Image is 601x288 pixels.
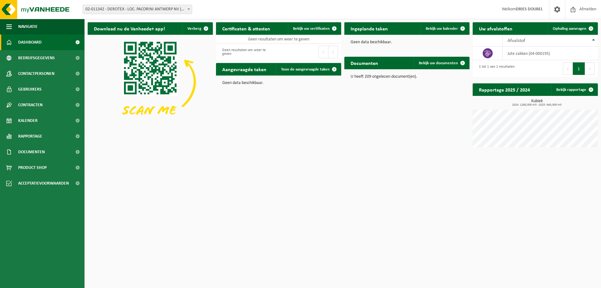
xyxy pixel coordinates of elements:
td: jute zakken (04-000195) [503,47,598,60]
span: Gebruikers [18,81,42,97]
span: Contracten [18,97,43,113]
p: Geen data beschikbaar. [222,81,335,85]
span: Product Shop [18,160,47,175]
span: Rapportage [18,128,42,144]
a: Toon de aangevraagde taken [276,63,341,76]
button: Previous [318,46,328,58]
h3: Kubiek [476,99,598,107]
span: Afvalstof [507,38,525,43]
span: 02-011342 - DEROTEX - LOC. PACORINI ANTWERP NV (MULHOUSELAAN-NRD) - Antwerpen [83,5,192,14]
button: 1 [573,62,585,75]
span: Bedrijfsgegevens [18,50,55,66]
a: Bekijk uw certificaten [288,22,341,35]
span: Acceptatievoorwaarden [18,175,69,191]
p: Geen data beschikbaar. [351,40,463,45]
h2: Certificaten & attesten [216,22,276,34]
a: Bekijk rapportage [551,83,597,96]
div: Geen resultaten om weer te geven [219,45,275,59]
a: Bekijk uw kalender [421,22,469,35]
h2: Aangevraagde taken [216,63,273,75]
a: Ophaling aanvragen [548,22,597,35]
span: Dashboard [18,34,42,50]
button: Next [328,46,338,58]
button: Verberg [182,22,212,35]
span: Navigatie [18,19,38,34]
img: Download de VHEPlus App [88,35,213,129]
p: U heeft 209 ongelezen document(en). [351,75,463,79]
button: Previous [563,62,573,75]
span: Kalender [18,113,38,128]
span: Toon de aangevraagde taken [281,67,330,71]
td: Geen resultaten om weer te geven [216,35,341,44]
h2: Documenten [344,57,384,69]
h2: Rapportage 2025 / 2024 [473,83,536,96]
h2: Download nu de Vanheede+ app! [88,22,171,34]
button: Next [585,62,595,75]
span: Contactpersonen [18,66,54,81]
div: 1 tot 1 van 1 resultaten [476,62,515,76]
h2: Ingeplande taken [344,22,394,34]
span: Bekijk uw kalender [426,27,458,31]
span: Bekijk uw documenten [419,61,458,65]
h2: Uw afvalstoffen [473,22,519,34]
span: Documenten [18,144,45,160]
span: Ophaling aanvragen [553,27,586,31]
a: Bekijk uw documenten [414,57,469,69]
strong: DRIES DOUBEL [516,7,543,12]
span: Bekijk uw certificaten [293,27,330,31]
span: 2024: 1280,000 m3 - 2025: 640,000 m3 [476,103,598,107]
span: Verberg [187,27,201,31]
